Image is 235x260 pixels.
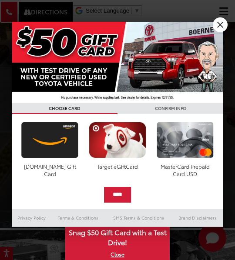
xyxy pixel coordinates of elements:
img: targetcard.png [87,122,148,158]
div: MasterCard Prepaid Card USD [155,163,215,177]
div: [DOMAIN_NAME] Gift Card [20,163,80,177]
img: 42635_top_851395.jpg [12,22,223,103]
span: Snag $50 Gift Card with a Test Drive! [66,223,169,250]
h3: CHOOSE CARD [12,103,117,114]
h3: CONFIRM INFO [117,103,223,114]
a: Terms & Conditions [51,213,105,223]
div: Target eGiftCard [87,163,148,170]
a: Brand Disclaimers [172,213,223,223]
img: mastercard.png [155,122,215,158]
img: amazoncard.png [20,122,80,158]
a: SMS Terms & Conditions [105,213,172,223]
a: Privacy Policy [12,213,51,223]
